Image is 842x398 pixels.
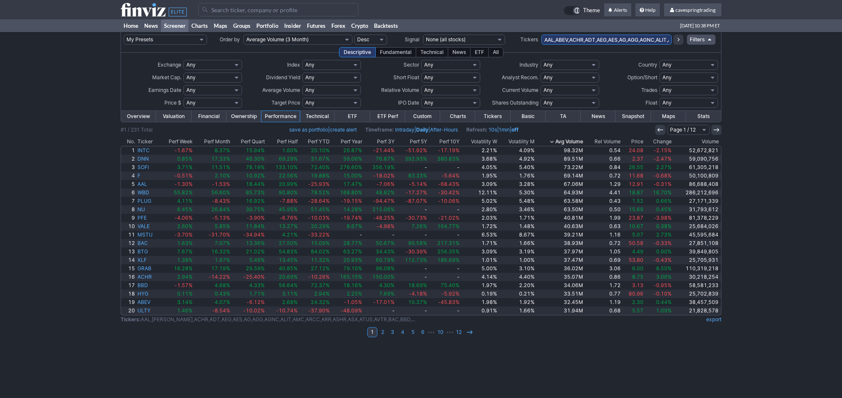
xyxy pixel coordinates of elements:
span: -19.15% [341,198,362,204]
a: -1.53% [194,180,231,188]
a: Charts [188,19,211,32]
a: Forex [328,19,348,32]
a: 4.92% [498,155,536,163]
span: -25.93% [308,181,330,187]
a: 48.82% [363,188,396,197]
a: 11.51% [194,163,231,172]
a: 2.10% [194,172,231,180]
span: -1.30% [175,181,193,187]
span: -21.44% [373,147,395,153]
a: -5.13% [194,214,231,222]
a: 0.84 [584,163,622,172]
span: 90.80% [279,189,298,196]
a: 30.75% [231,205,266,214]
a: Backtests [371,19,401,32]
a: 20.10% [299,146,331,155]
a: 40.81M [536,214,584,222]
span: 16.92% [246,198,265,204]
span: -87.07% [406,198,427,204]
span: 18.44% [246,181,265,187]
a: -5.14% [396,180,428,188]
div: ETF [470,47,489,57]
span: -0.68% [654,172,672,179]
span: 0.66% [656,198,672,204]
a: 1.29 [584,180,622,188]
a: -3.98% [645,214,673,222]
a: 15.69 [622,205,645,214]
a: 23.87 [622,214,645,222]
span: 18.87 [629,189,643,196]
div: News [448,47,471,57]
a: 3.28% [498,180,536,188]
a: Crypto [348,19,371,32]
a: 0.50 [584,205,622,214]
span: -8.43% [212,198,230,204]
a: 6.45% [159,205,194,214]
a: -17.27% [396,188,428,197]
span: -0.51% [175,172,193,179]
a: 1.52 [622,197,645,205]
a: 73.22M [536,163,584,172]
a: 98.32M [536,146,584,155]
span: 6.45% [177,206,193,212]
a: TA [546,111,581,122]
a: 24.08 [622,146,645,155]
a: -51.92% [396,146,428,155]
a: 22.56% [266,172,299,180]
span: 24.08 [629,147,643,153]
a: 12.11% [461,188,498,197]
span: 2.27% [656,164,672,170]
a: 7 [121,197,136,205]
a: Screener [161,19,188,32]
span: 59.06% [343,156,362,162]
a: 356.19% [363,163,396,172]
span: 46.30% [246,156,265,162]
span: cavespringtrading [675,7,716,13]
a: 89.51M [536,155,584,163]
a: - [428,205,461,214]
a: -48.25% [363,214,396,222]
a: -0.68% [645,172,673,180]
a: -25.93% [299,180,331,188]
a: off [511,126,519,133]
a: 12.91 [622,180,645,188]
a: 4.05% [461,163,498,172]
a: 76.87% [363,155,396,163]
a: 85.73% [231,188,266,197]
a: cavespringtrading [664,3,721,17]
a: Daily [416,126,428,133]
a: 133.10% [266,163,299,172]
a: 168.80% [331,188,363,197]
a: News [581,111,616,122]
a: 1.71% [498,214,536,222]
a: 2.27% [645,163,673,172]
div: All [488,47,503,57]
a: 1.76% [498,172,536,180]
input: Search [198,3,358,16]
a: 3.71% [159,163,194,172]
a: -30.42% [428,188,461,197]
span: 380.83% [437,156,460,162]
a: 50,100,809 [673,172,721,180]
span: 51.45% [311,206,330,212]
span: 26.84% [211,206,230,212]
a: 392.93% [396,155,428,163]
a: 0.85% [159,155,194,163]
a: 17.47% [331,180,363,188]
span: 56.60% [211,189,230,196]
span: 14.28% [343,206,362,212]
a: 18.87 [622,188,645,197]
a: 2.21% [461,146,498,155]
a: 10.92% [231,172,266,180]
span: 0.85% [177,156,193,162]
a: 0.66 [584,155,622,163]
span: -2.47% [654,156,672,162]
a: News [141,19,161,32]
span: -0.31% [654,181,672,187]
a: 90.80% [266,188,299,197]
a: -10.06% [428,197,461,205]
span: 30.75% [246,206,265,212]
span: 69.29% [279,156,298,162]
span: 168.80% [340,189,362,196]
a: Maps [651,111,686,122]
